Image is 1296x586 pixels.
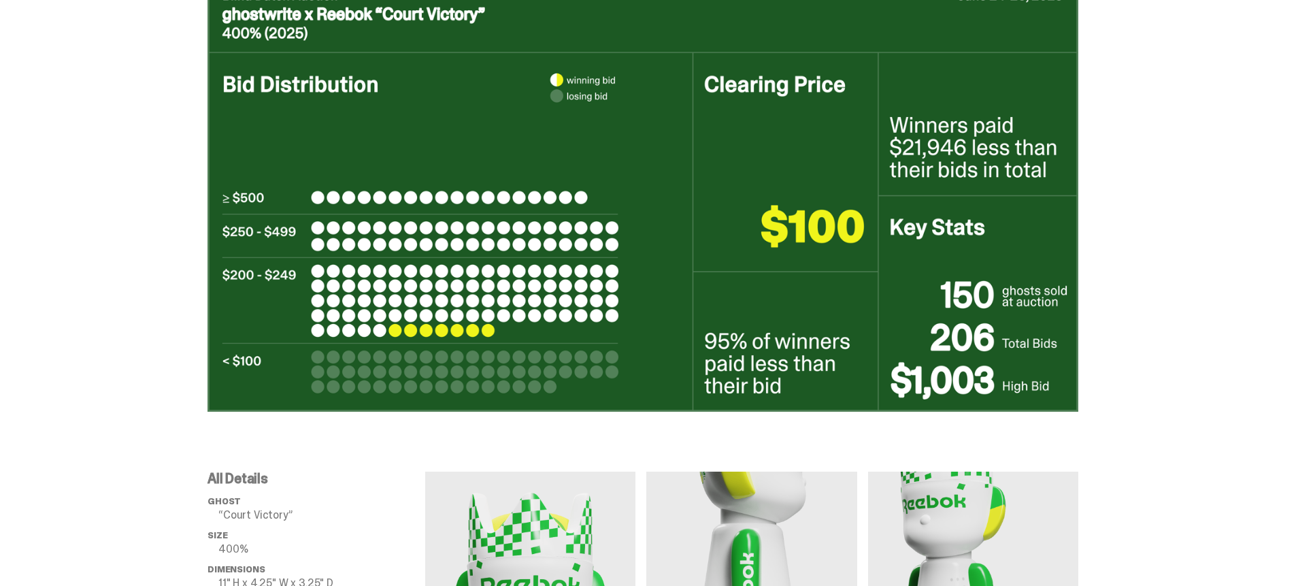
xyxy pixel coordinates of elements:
span: Dimensions [207,564,265,575]
span: ghost [207,495,241,507]
p: 400% [218,544,425,555]
p: All Details [207,472,425,485]
span: Size [207,530,227,541]
p: “Court Victory” [218,510,425,521]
